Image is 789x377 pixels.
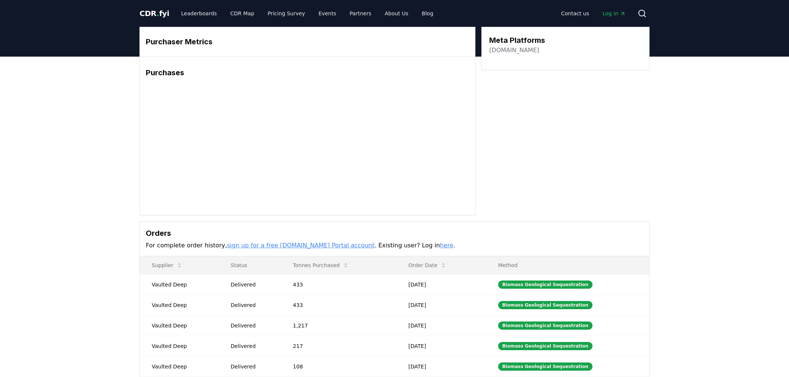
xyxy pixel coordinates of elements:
div: Delivered [231,363,275,370]
td: [DATE] [396,295,486,315]
span: Log in [603,10,626,17]
div: Delivered [231,301,275,309]
h3: Purchases [146,67,469,78]
button: Order Date [402,258,452,273]
a: Pricing Survey [262,7,311,20]
button: Tonnes Purchased [287,258,355,273]
nav: Main [175,7,439,20]
td: Vaulted Deep [140,274,219,295]
a: here [440,242,453,249]
p: Status [225,262,275,269]
td: [DATE] [396,315,486,336]
div: Biomass Geological Sequestration [498,281,592,289]
td: Vaulted Deep [140,356,219,377]
h3: Purchaser Metrics [146,36,469,47]
a: About Us [379,7,414,20]
div: Biomass Geological Sequestration [498,301,592,309]
a: Leaderboards [175,7,223,20]
h3: Orders [146,228,643,239]
a: Partners [344,7,377,20]
a: Log in [597,7,632,20]
nav: Main [555,7,632,20]
td: 217 [281,336,397,356]
p: Method [492,262,643,269]
td: 433 [281,295,397,315]
div: Biomass Geological Sequestration [498,342,592,350]
a: Contact us [555,7,595,20]
td: 1,217 [281,315,397,336]
a: CDR.fyi [139,8,169,19]
a: Events [312,7,342,20]
td: [DATE] [396,356,486,377]
span: CDR fyi [139,9,169,18]
div: Delivered [231,342,275,350]
td: Vaulted Deep [140,295,219,315]
button: Supplier [146,258,188,273]
p: For complete order history, . Existing user? Log in . [146,241,643,250]
td: Vaulted Deep [140,315,219,336]
a: [DOMAIN_NAME] [489,46,539,55]
td: Vaulted Deep [140,336,219,356]
td: 433 [281,274,397,295]
a: Blog [416,7,439,20]
td: 108 [281,356,397,377]
div: Biomass Geological Sequestration [498,321,592,330]
div: Delivered [231,322,275,329]
div: Biomass Geological Sequestration [498,362,592,371]
a: sign up for a free [DOMAIN_NAME] Portal account [227,242,375,249]
td: [DATE] [396,274,486,295]
a: CDR Map [224,7,260,20]
td: [DATE] [396,336,486,356]
div: Delivered [231,281,275,288]
h3: Meta Platforms [489,35,545,46]
span: . [157,9,159,18]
